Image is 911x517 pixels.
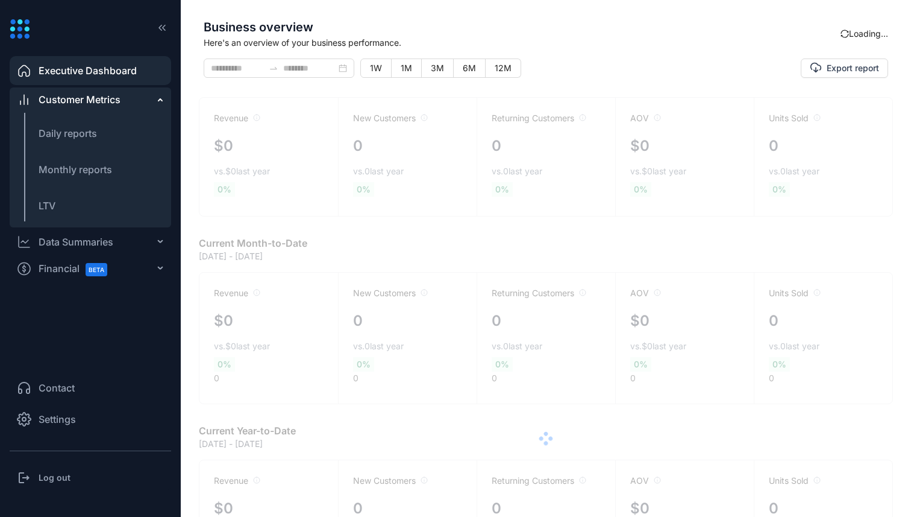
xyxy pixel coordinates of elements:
[801,59,888,78] button: Export report
[463,63,476,73] span: 6M
[370,63,382,73] span: 1W
[431,63,444,73] span: 3M
[204,36,841,49] span: Here's an overview of your business performance.
[401,63,412,73] span: 1M
[39,127,97,139] span: Daily reports
[39,63,137,78] span: Executive Dashboard
[39,235,113,249] div: Data Summaries
[39,163,112,176] span: Monthly reports
[495,63,512,73] span: 12M
[39,381,75,395] span: Contact
[841,27,888,40] div: Loading...
[204,18,841,36] span: Business overview
[39,92,121,107] span: Customer Metrics
[269,63,278,73] span: to
[269,63,278,73] span: swap-right
[841,30,849,38] span: sync
[39,255,118,282] span: Financial
[39,200,55,212] span: LTV
[39,472,70,484] h3: Log out
[827,62,879,74] span: Export report
[39,412,76,427] span: Settings
[86,263,107,276] span: BETA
